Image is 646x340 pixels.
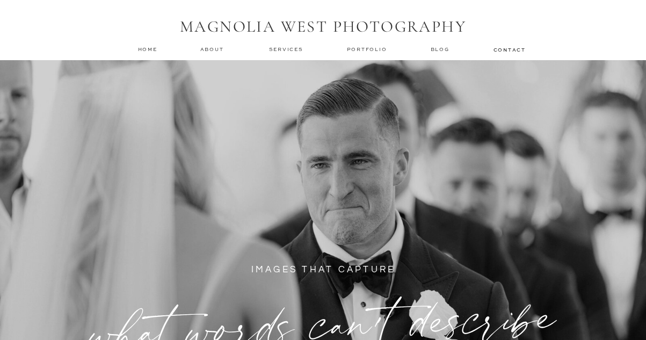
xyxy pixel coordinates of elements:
a: services [269,46,305,53]
a: home [138,46,158,53]
a: about [200,46,227,53]
a: contact [493,46,525,53]
a: Blog [431,46,452,53]
p: IMAGES THAT CAPTURE [168,262,480,286]
a: Portfolio [347,46,389,53]
h1: MAGNOLIA WEST PHOTOGRAPHY [173,17,474,38]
